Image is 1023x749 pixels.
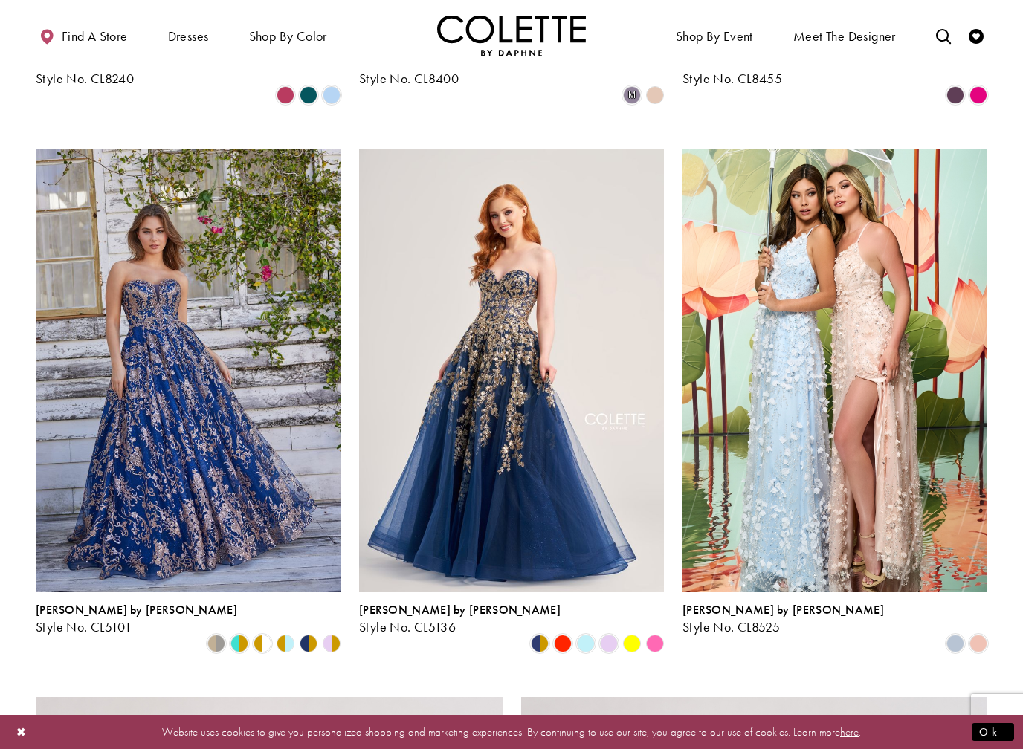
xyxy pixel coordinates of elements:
[277,635,294,652] i: Light Blue/Gold
[531,635,549,652] i: Navy Blue/Gold
[359,602,561,617] span: [PERSON_NAME] by [PERSON_NAME]
[682,603,884,635] div: Colette by Daphne Style No. CL8525
[969,86,987,104] i: Lipstick Pink
[932,15,955,56] a: Toggle search
[207,635,225,652] i: Gold/Pewter
[790,15,900,56] a: Meet the designer
[254,635,271,652] i: Gold/White
[969,635,987,652] i: Peachy Pink
[300,635,317,652] i: Navy/Gold
[577,635,595,652] i: Light Blue
[168,29,209,44] span: Dresses
[600,635,618,652] i: Lilac
[249,29,327,44] span: Shop by color
[36,603,237,635] div: Colette by Daphne Style No. CL5101
[623,635,641,652] i: Yellow
[682,149,987,591] a: Visit Colette by Daphne Style No. CL8525 Page
[36,618,132,635] span: Style No. CL5101
[359,603,561,635] div: Colette by Daphne Style No. CL5136
[793,29,896,44] span: Meet the designer
[36,55,237,86] div: Colette by Daphne Style No. CL8240
[323,635,341,652] i: Lilac/Gold
[62,29,128,44] span: Find a store
[682,618,780,635] span: Style No. CL8525
[36,15,131,56] a: Find a store
[682,602,884,617] span: [PERSON_NAME] by [PERSON_NAME]
[164,15,213,56] span: Dresses
[437,15,586,56] a: Visit Home Page
[359,55,561,86] div: Colette by Daphne Style No. CL8400
[646,86,664,104] i: Champagne Multi
[359,70,459,87] span: Style No. CL8400
[972,722,1014,741] button: Submit Dialog
[9,719,34,745] button: Close Dialog
[359,149,664,591] a: Visit Colette by Daphne Style No. CL5136 Page
[359,618,456,635] span: Style No. CL5136
[323,86,341,104] i: Periwinkle
[107,722,916,742] p: Website uses cookies to give you personalized shopping and marketing experiences. By continuing t...
[646,635,664,652] i: Pink
[965,15,987,56] a: Check Wishlist
[946,86,964,104] i: Plum
[230,635,248,652] i: Turquoise/Gold
[946,635,964,652] i: Ice Blue
[437,15,586,56] img: Colette by Daphne
[36,149,341,591] a: Visit Colette by Daphne Style No. CL5101 Page
[554,635,572,652] i: Scarlet
[36,602,237,617] span: [PERSON_NAME] by [PERSON_NAME]
[682,55,884,86] div: Colette by Daphne Style No. CL8455
[682,70,782,87] span: Style No. CL8455
[277,86,294,104] i: Berry
[623,86,641,104] i: Dusty Lilac/Multi
[840,724,859,739] a: here
[245,15,331,56] span: Shop by color
[36,70,134,87] span: Style No. CL8240
[672,15,757,56] span: Shop By Event
[300,86,317,104] i: Spruce
[676,29,753,44] span: Shop By Event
